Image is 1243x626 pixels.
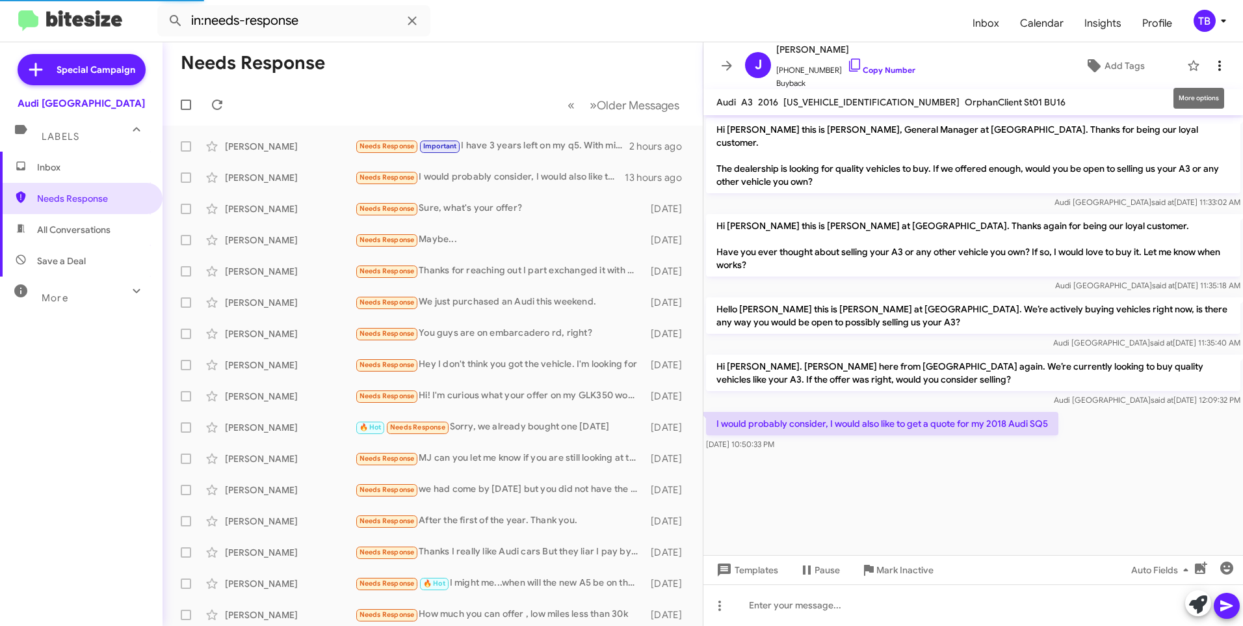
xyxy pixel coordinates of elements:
[1194,10,1216,32] div: TB
[225,483,355,497] div: [PERSON_NAME]
[714,558,778,582] span: Templates
[360,517,415,525] span: Needs Response
[42,131,79,143] span: Labels
[645,296,692,309] div: [DATE]
[355,607,645,622] div: How much you can offer , low miles less than 30k
[703,558,789,582] button: Templates
[1049,54,1181,77] button: Add Tags
[1054,197,1240,207] span: Audi [GEOGRAPHIC_DATA] [DATE] 11:33:02 AM
[1183,10,1229,32] button: TB
[965,96,1066,108] span: OrphanClient St01 BU16
[645,577,692,590] div: [DATE]
[225,234,355,247] div: [PERSON_NAME]
[225,202,355,215] div: [PERSON_NAME]
[758,96,778,108] span: 2016
[1053,338,1240,347] span: Audi [GEOGRAPHIC_DATA] [DATE] 11:35:40 AM
[157,5,430,36] input: Search
[225,390,355,403] div: [PERSON_NAME]
[360,485,415,494] span: Needs Response
[225,140,355,153] div: [PERSON_NAME]
[360,361,415,369] span: Needs Response
[355,295,645,310] div: We just purchased an Audi this weekend.
[360,204,415,213] span: Needs Response
[355,451,645,466] div: MJ can you let me know if you are still looking at this particular car?
[645,608,692,621] div: [DATE]
[355,482,645,497] div: we had come by [DATE] but you did not have the new Q8 audi [PERSON_NAME] wanted. if you want to s...
[645,421,692,434] div: [DATE]
[37,192,148,205] span: Needs Response
[355,139,629,154] div: I have 3 years left on my q5. With minimal damage in rear bumper and front grill. Is selling stil...
[789,558,850,582] button: Pause
[645,483,692,497] div: [DATE]
[18,54,146,85] a: Special Campaign
[355,420,645,435] div: Sorry, we already bought one [DATE]
[181,53,325,74] h1: Needs Response
[355,513,645,528] div: After the first of the year. Thank you.
[423,142,457,150] span: Important
[815,558,840,582] span: Pause
[225,452,355,465] div: [PERSON_NAME]
[1151,197,1174,207] span: said at
[568,97,575,113] span: «
[1132,5,1183,42] span: Profile
[560,92,582,118] button: Previous
[776,57,915,77] span: [PHONE_NUMBER]
[716,96,736,108] span: Audi
[360,454,415,463] span: Needs Response
[1010,5,1074,42] a: Calendar
[225,421,355,434] div: [PERSON_NAME]
[225,577,355,590] div: [PERSON_NAME]
[360,298,415,306] span: Needs Response
[629,140,692,153] div: 2 hours ago
[645,452,692,465] div: [DATE]
[1074,5,1132,42] a: Insights
[1105,54,1145,77] span: Add Tags
[962,5,1010,42] span: Inbox
[1121,558,1204,582] button: Auto Fields
[645,265,692,278] div: [DATE]
[225,265,355,278] div: [PERSON_NAME]
[225,515,355,528] div: [PERSON_NAME]
[645,234,692,247] div: [DATE]
[37,223,111,236] span: All Conversations
[360,236,415,244] span: Needs Response
[355,357,645,372] div: Hey I don't think you got the vehicle. I'm looking for
[360,610,415,619] span: Needs Response
[360,548,415,556] span: Needs Response
[225,546,355,559] div: [PERSON_NAME]
[355,545,645,560] div: Thanks I really like Audi cars But they liar I pay by USD. But they give me spare tire Made in [G...
[1131,558,1194,582] span: Auto Fields
[706,439,774,449] span: [DATE] 10:50:33 PM
[847,65,915,75] a: Copy Number
[1054,395,1240,405] span: Audi [GEOGRAPHIC_DATA] [DATE] 12:09:32 PM
[850,558,944,582] button: Mark Inactive
[360,423,382,431] span: 🔥 Hot
[225,171,355,184] div: [PERSON_NAME]
[360,142,415,150] span: Needs Response
[645,359,692,372] div: [DATE]
[597,98,679,113] span: Older Messages
[706,297,1240,334] p: Hello [PERSON_NAME] this is [PERSON_NAME] at [GEOGRAPHIC_DATA]. We’re actively buying vehicles ri...
[706,118,1240,193] p: Hi [PERSON_NAME] this is [PERSON_NAME], General Manager at [GEOGRAPHIC_DATA]. Thanks for being ou...
[645,202,692,215] div: [DATE]
[423,579,445,588] span: 🔥 Hot
[390,423,445,431] span: Needs Response
[355,326,645,341] div: You guys are on embarcadero rd, right?
[776,42,915,57] span: [PERSON_NAME]
[645,390,692,403] div: [DATE]
[355,170,625,185] div: I would probably consider, I would also like to get a quote for my 2018 Audi SQ5
[741,96,753,108] span: A3
[590,97,597,113] span: »
[37,254,86,267] span: Save a Deal
[355,201,645,216] div: Sure, what's your offer?
[706,412,1058,435] p: I would probably consider, I would also like to get a quote for my 2018 Audi SQ5
[355,388,645,403] div: Hi! I'm curious what your offer on my GLK350 would be? Happy holidays to you!
[706,355,1240,391] p: Hi [PERSON_NAME]. [PERSON_NAME] here from [GEOGRAPHIC_DATA] again. We’re currently looking to buy...
[560,92,687,118] nav: Page navigation example
[645,515,692,528] div: [DATE]
[42,292,68,304] span: More
[360,173,415,182] span: Needs Response
[582,92,687,118] button: Next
